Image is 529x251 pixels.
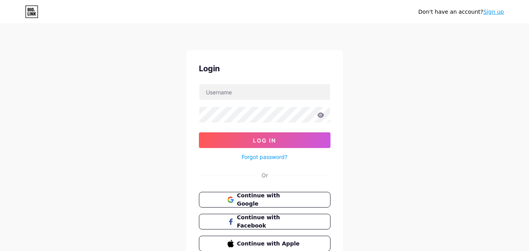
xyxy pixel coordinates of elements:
[199,84,330,100] input: Username
[242,153,287,161] a: Forgot password?
[237,240,302,248] span: Continue with Apple
[483,9,504,15] a: Sign up
[262,171,268,179] div: Or
[199,214,330,229] button: Continue with Facebook
[418,8,504,16] div: Don't have an account?
[253,137,276,144] span: Log In
[237,191,302,208] span: Continue with Google
[199,132,330,148] button: Log In
[199,192,330,208] button: Continue with Google
[199,63,330,74] div: Login
[237,213,302,230] span: Continue with Facebook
